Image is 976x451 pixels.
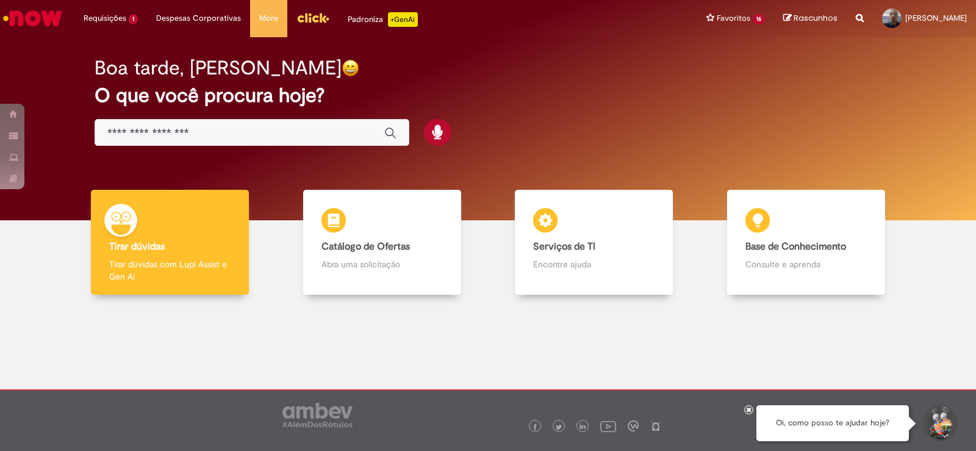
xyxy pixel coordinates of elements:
span: [PERSON_NAME] [905,13,967,23]
img: ServiceNow [1,6,64,31]
a: Serviços de TI Encontre ajuda [488,190,700,295]
img: logo_footer_ambev_rotulo_gray.png [282,403,353,427]
img: logo_footer_youtube.png [600,418,616,434]
span: Rascunhos [794,12,838,24]
p: +GenAi [388,12,418,27]
img: logo_footer_naosei.png [650,420,661,431]
img: logo_footer_linkedin.png [579,424,586,431]
span: 16 [753,14,765,24]
span: Favoritos [717,12,750,24]
a: Catálogo de Ofertas Abra uma solicitação [276,190,489,295]
img: logo_footer_twitter.png [556,424,562,430]
b: Serviços de TI [533,240,595,253]
div: Oi, como posso te ajudar hoje? [756,405,909,441]
span: Requisições [84,12,126,24]
span: 1 [129,14,138,24]
a: Tirar dúvidas Tirar dúvidas com Lupi Assist e Gen Ai [64,190,276,295]
span: Despesas Corporativas [156,12,241,24]
a: Base de Conhecimento Consulte e aprenda [700,190,913,295]
p: Abra uma solicitação [321,258,443,270]
img: happy-face.png [342,59,359,77]
img: click_logo_yellow_360x200.png [296,9,329,27]
b: Base de Conhecimento [745,240,846,253]
span: More [259,12,278,24]
div: Padroniza [348,12,418,27]
h2: O que você procura hoje? [95,85,881,106]
button: Iniciar Conversa de Suporte [921,405,958,442]
img: logo_footer_workplace.png [628,420,639,431]
a: Rascunhos [783,13,838,24]
b: Catálogo de Ofertas [321,240,410,253]
p: Tirar dúvidas com Lupi Assist e Gen Ai [109,258,231,283]
img: logo_footer_facebook.png [532,424,538,430]
b: Tirar dúvidas [109,240,165,253]
p: Consulte e aprenda [745,258,867,270]
p: Encontre ajuda [533,258,655,270]
h2: Boa tarde, [PERSON_NAME] [95,57,342,79]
